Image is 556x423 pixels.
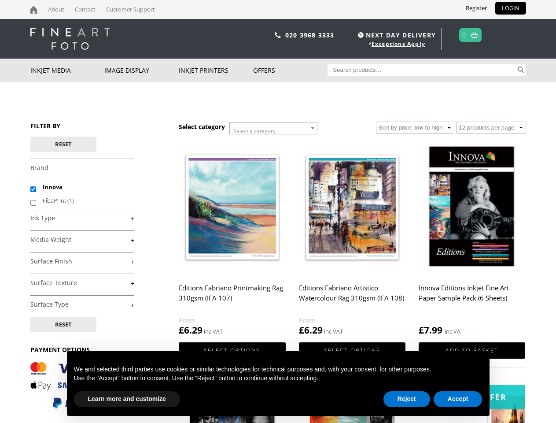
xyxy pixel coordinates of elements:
[253,59,328,82] a: Offers
[30,257,134,266] a: +
[299,324,323,336] bdi: 6.29
[299,141,405,274] img: Editions Fabriano Artistico Watercolour Rag 310gsm (IFA-108)
[30,59,105,82] a: Inkjet Media
[30,28,110,50] img: logo-white.svg
[179,141,285,337] a: Editions Fabriano Printmaking Rag 310gsm (IFA-107) £6.29
[43,180,126,194] label: Innova
[30,214,134,223] a: +
[30,209,134,226] h4: Ink Type
[30,236,134,244] a: +
[459,2,493,15] a: Register
[299,141,405,337] a: Editions Fabriano Artistico Watercolour Rag 310gsm (IFA-108) £6.29
[419,141,525,274] img: Innova Editions Inkjet Fine Art Paper Sample Pack (6 Sheets)
[179,280,285,315] h2: Editions Fabriano Printmaking Rag 310gsm (IFA-107)
[419,324,442,336] bdi: 7.99
[30,252,134,270] h4: Surface Finish
[434,391,482,407] button: Accept
[179,324,184,336] span: £
[372,40,425,48] a: Exceptions Apply
[30,159,134,176] h4: Brand
[299,280,405,315] h2: Editions Fabriano Artistico Watercolour Rag 310gsm (IFA-108)
[104,59,179,82] a: Image Display
[30,279,134,287] a: +
[516,64,526,76] button: Search
[30,274,134,291] h4: Surface Texture
[74,365,482,374] p: We and selected third parties use cookies or similar technologies for technical purposes and, wit...
[43,194,126,208] label: FibaPrint
[471,32,478,38] img: basket.svg
[376,122,454,134] select: Shop order
[30,230,134,248] h4: Media Weight
[30,360,118,409] img: PAYMENT OPTIONS
[275,32,281,38] img: phone.svg
[419,342,525,359] a: Add to basket: “Innova Editions Inkjet Fine Art Paper Sample Pack (6 Sheets)”
[30,295,134,313] h4: Surface Type
[356,30,436,40] span: NEXT DAY DELIVERY
[30,301,134,309] a: +
[30,122,134,130] h3: FILTER BY
[299,324,304,336] span: £
[419,280,525,315] h2: Innova Editions Inkjet Fine Art Paper Sample Pack (6 Sheets)
[179,342,285,359] a: Select options for “Editions Fabriano Printmaking Rag 310gsm (IFA-107)”
[358,32,364,38] img: time.svg
[445,327,464,337] strong: inc VAT
[495,2,526,15] a: LOGIN
[67,197,74,204] span: (1)
[383,391,430,407] button: Reject
[74,391,180,407] button: Learn more and customize
[233,127,276,135] span: Select a category
[30,345,134,354] h3: PAYMENT OPTIONS
[179,141,285,274] img: Editions Fabriano Printmaking Rag 310gsm (IFA-107)
[30,137,96,152] button: Reset
[179,324,203,336] bdi: 6.29
[74,374,482,383] p: Use the “Accept” button to consent. Use the “Reject” button to continue without accepting.
[419,324,424,336] span: £
[30,317,96,332] button: Reset
[179,59,253,82] a: Inkjet Printers
[328,64,516,76] input: Search products…
[179,122,225,131] h3: Select category
[30,164,134,172] a: -
[285,31,335,39] a: 020 3968 3333
[462,29,466,41] a: 0
[299,342,405,359] a: Select options for “Editions Fabriano Artistico Watercolour Rag 310gsm (IFA-108)”
[419,141,525,337] a: Innova Editions Inkjet Fine Art Paper Sample Pack (6 Sheets) £7.99 inc VAT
